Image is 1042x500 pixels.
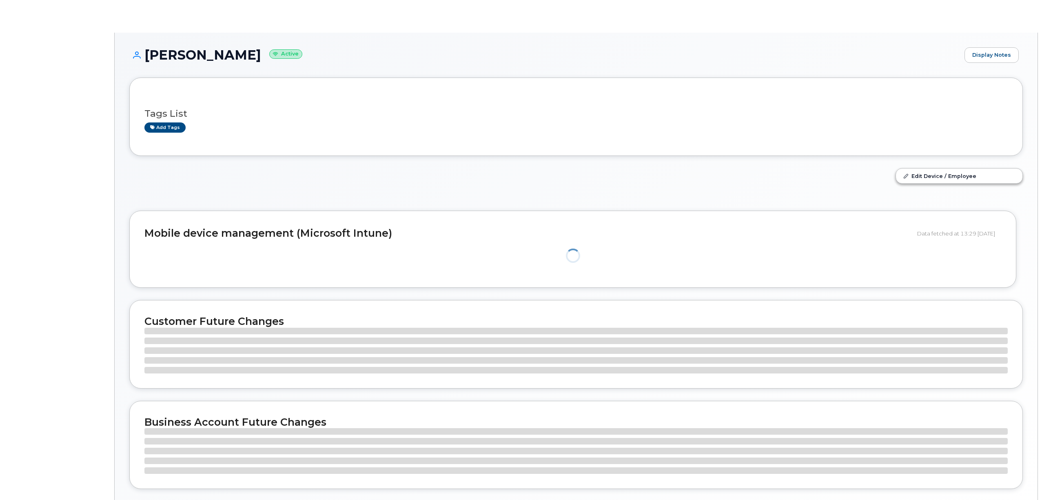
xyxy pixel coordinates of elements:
h2: Business Account Future Changes [144,416,1008,428]
h2: Customer Future Changes [144,315,1008,327]
h2: Mobile device management (Microsoft Intune) [144,228,911,239]
a: Display Notes [964,47,1019,63]
div: Data fetched at 13:29 [DATE] [917,226,1001,241]
a: Edit Device / Employee [896,169,1022,183]
h1: [PERSON_NAME] [129,48,960,62]
small: Active [269,49,302,59]
h3: Tags List [144,109,1008,119]
a: Add tags [144,122,186,133]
